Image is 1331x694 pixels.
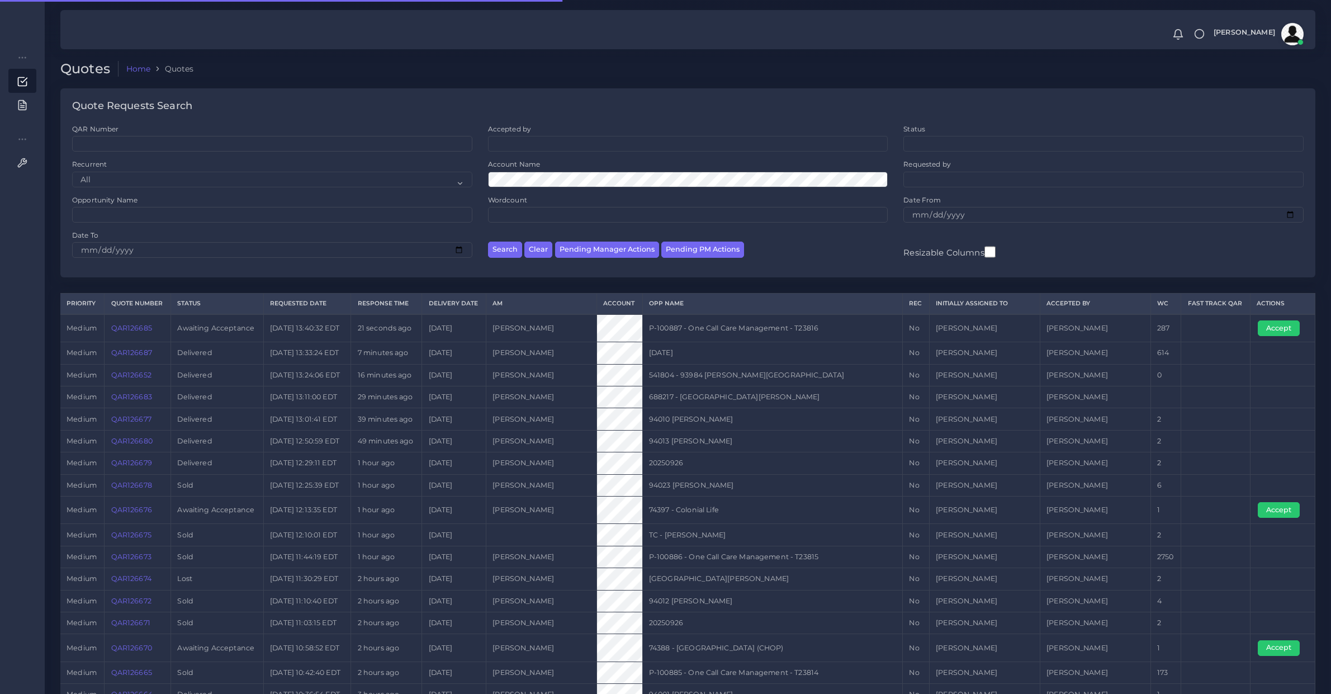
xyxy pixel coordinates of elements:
td: [PERSON_NAME] [486,342,597,364]
td: 1 hour ago [351,474,422,496]
td: 688217 - [GEOGRAPHIC_DATA][PERSON_NAME] [642,386,902,408]
label: Wordcount [488,195,527,205]
td: 39 minutes ago [351,408,422,430]
td: No [903,342,930,364]
td: [PERSON_NAME] [929,474,1040,496]
td: Sold [171,474,264,496]
th: Actions [1251,294,1315,314]
td: [PERSON_NAME] [486,314,597,342]
td: Sold [171,590,264,612]
td: [DATE] [422,662,486,683]
a: Accept [1258,323,1308,332]
th: Quote Number [105,294,171,314]
label: Accepted by [488,124,532,134]
td: [PERSON_NAME] [486,612,597,634]
span: medium [67,506,97,514]
th: Response Time [351,294,422,314]
td: [PERSON_NAME] [486,408,597,430]
h4: Quote Requests Search [72,100,192,112]
td: [PERSON_NAME] [929,314,1040,342]
td: Sold [171,612,264,634]
td: [PERSON_NAME] [929,612,1040,634]
td: [PERSON_NAME] [486,364,597,386]
td: [DATE] [422,568,486,590]
label: Date To [72,230,98,240]
td: 1 [1150,634,1181,662]
td: [PERSON_NAME] [1040,314,1150,342]
td: [PERSON_NAME] [486,568,597,590]
label: Date From [903,195,941,205]
td: TC - [PERSON_NAME] [642,524,902,546]
td: P-100885 - One Call Care Management - T23814 [642,662,902,683]
button: Search [488,242,522,258]
td: 2 [1150,408,1181,430]
span: medium [67,348,97,357]
td: Awaiting Acceptance [171,314,264,342]
td: [DATE] [422,342,486,364]
a: QAR126676 [111,506,152,514]
td: [PERSON_NAME] [486,662,597,683]
td: [PERSON_NAME] [929,342,1040,364]
span: medium [67,481,97,489]
td: 1 hour ago [351,452,422,474]
td: 74388 - [GEOGRAPHIC_DATA] (CHOP) [642,634,902,662]
td: [PERSON_NAME] [486,474,597,496]
td: 94023 [PERSON_NAME] [642,474,902,496]
label: Status [903,124,925,134]
td: [DATE] [422,474,486,496]
td: [DATE] 12:13:35 EDT [263,497,351,524]
a: QAR126674 [111,574,151,583]
a: QAR126652 [111,371,151,379]
li: Quotes [150,63,193,74]
td: 20250926 [642,452,902,474]
td: [DATE] [422,612,486,634]
th: Opp Name [642,294,902,314]
td: 94010 [PERSON_NAME] [642,408,902,430]
td: 94013 [PERSON_NAME] [642,430,902,452]
th: REC [903,294,930,314]
td: Awaiting Acceptance [171,634,264,662]
td: 541804 - 93984 [PERSON_NAME][GEOGRAPHIC_DATA] [642,364,902,386]
td: [DATE] 10:42:40 EDT [263,662,351,683]
span: medium [67,415,97,423]
td: Delivered [171,408,264,430]
th: Priority [60,294,105,314]
span: medium [67,437,97,445]
button: Pending PM Actions [661,242,744,258]
a: QAR126685 [111,324,152,332]
td: 1 hour ago [351,497,422,524]
th: Initially Assigned to [929,294,1040,314]
td: No [903,662,930,683]
td: 74397 - Colonial Life [642,497,902,524]
td: [DATE] [422,497,486,524]
td: 49 minutes ago [351,430,422,452]
a: QAR126678 [111,481,152,489]
td: 2 [1150,524,1181,546]
td: Delivered [171,430,264,452]
a: Home [126,63,151,74]
button: Accept [1258,320,1300,336]
td: [PERSON_NAME] [486,634,597,662]
td: Delivered [171,386,264,408]
img: avatar [1281,23,1304,45]
td: [PERSON_NAME] [486,386,597,408]
a: QAR126665 [111,668,152,677]
td: P-100886 - One Call Care Management - T23815 [642,546,902,568]
a: QAR126673 [111,553,151,561]
td: 2750 [1150,546,1181,568]
td: 2 [1150,612,1181,634]
td: 4 [1150,590,1181,612]
td: Delivered [171,452,264,474]
td: [PERSON_NAME] [929,497,1040,524]
td: [PERSON_NAME] [1040,408,1150,430]
th: Delivery Date [422,294,486,314]
td: 2 [1150,452,1181,474]
a: QAR126680 [111,437,153,445]
td: [DATE] [422,634,486,662]
td: [PERSON_NAME] [1040,342,1150,364]
td: No [903,452,930,474]
span: medium [67,553,97,561]
span: medium [67,459,97,467]
span: medium [67,531,97,539]
td: [PERSON_NAME] [929,590,1040,612]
